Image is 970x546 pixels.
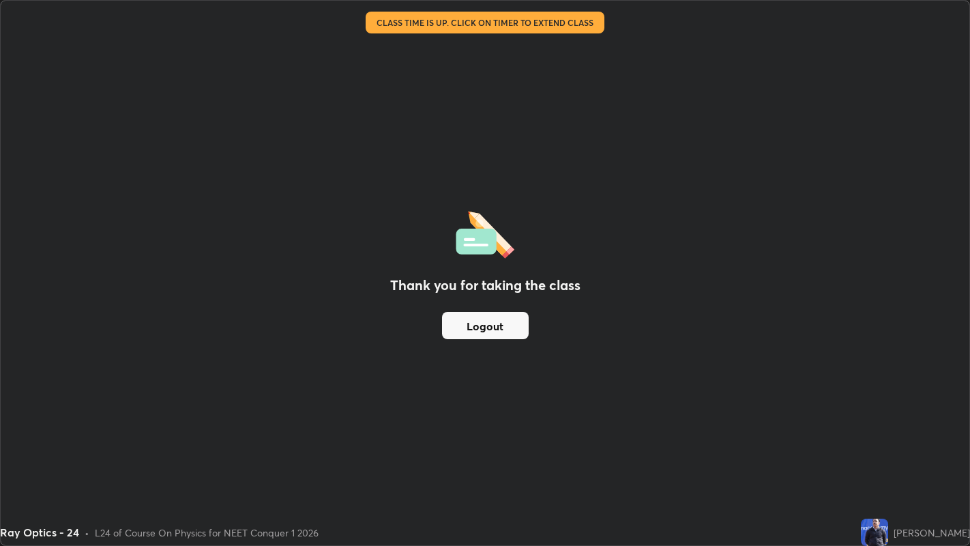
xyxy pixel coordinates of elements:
[95,526,319,540] div: L24 of Course On Physics for NEET Conquer 1 2026
[442,312,529,339] button: Logout
[390,275,580,296] h2: Thank you for taking the class
[85,526,89,540] div: •
[456,207,514,259] img: offlineFeedback.1438e8b3.svg
[861,519,888,546] img: 0fac2fe1a61b44c9b83749fbfb6ae1ce.jpg
[894,526,970,540] div: [PERSON_NAME]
